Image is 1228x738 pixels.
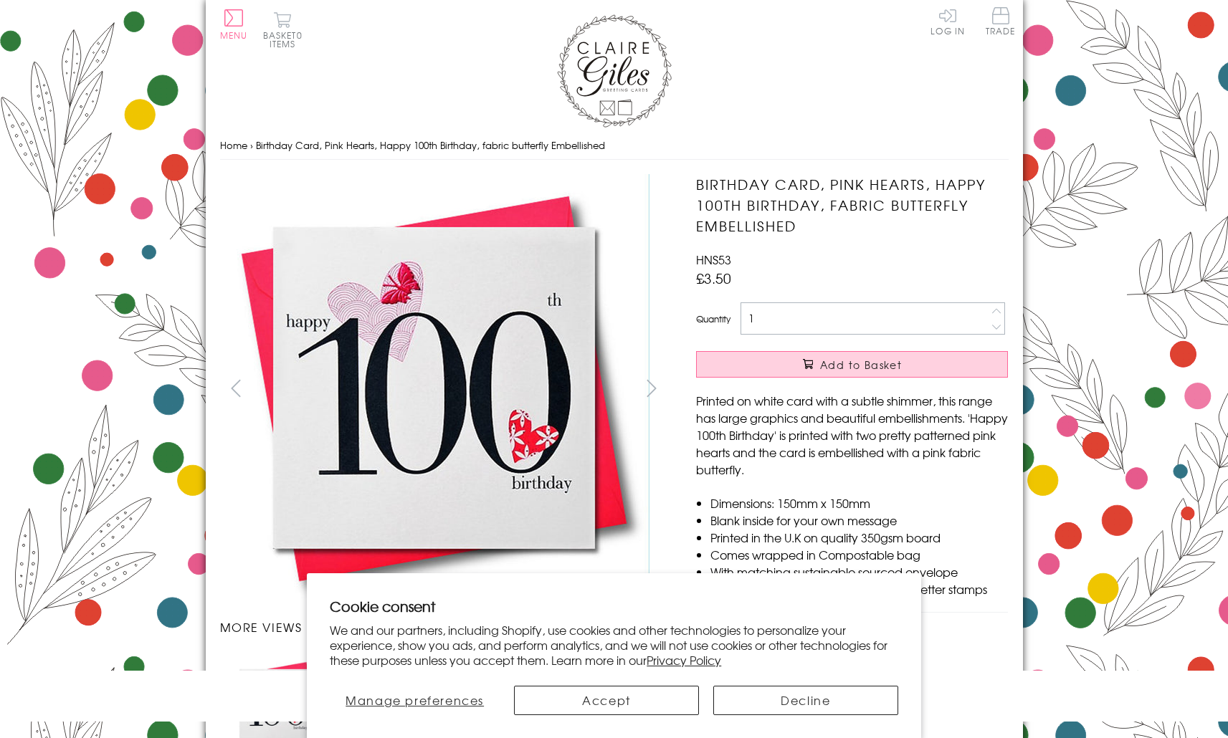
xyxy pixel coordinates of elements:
nav: breadcrumbs [220,131,1009,160]
span: Add to Basket [820,358,902,372]
a: Home [220,138,247,152]
button: next [635,372,667,404]
button: Basket0 items [263,11,303,48]
li: Printed in the U.K on quality 350gsm board [710,529,1008,546]
a: Privacy Policy [647,651,721,668]
label: Quantity [696,312,730,325]
span: 0 items [270,29,303,50]
button: Add to Basket [696,351,1008,378]
h3: More views [220,618,668,636]
span: £3.50 [696,268,731,288]
li: Comes wrapped in Compostable bag [710,546,1008,563]
img: Birthday Card, Pink Hearts, Happy 100th Birthday, fabric butterfly Embellished [667,174,1098,604]
span: Birthday Card, Pink Hearts, Happy 100th Birthday, fabric butterfly Embellished [256,138,605,152]
button: Accept [514,686,699,715]
li: Dimensions: 150mm x 150mm [710,494,1008,512]
a: Trade [986,7,1016,38]
h1: Birthday Card, Pink Hearts, Happy 100th Birthday, fabric butterfly Embellished [696,174,1008,236]
span: › [250,138,253,152]
span: Trade [986,7,1016,35]
li: Blank inside for your own message [710,512,1008,529]
span: Manage preferences [346,691,484,709]
span: Menu [220,29,248,42]
a: Log In [930,7,965,35]
img: Claire Giles Greetings Cards [557,14,672,128]
h2: Cookie consent [330,596,898,616]
li: With matching sustainable sourced envelope [710,563,1008,580]
p: We and our partners, including Shopify, use cookies and other technologies to personalize your ex... [330,623,898,667]
button: Menu [220,9,248,39]
button: Manage preferences [330,686,500,715]
span: HNS53 [696,251,731,268]
img: Birthday Card, Pink Hearts, Happy 100th Birthday, fabric butterfly Embellished [219,174,649,603]
p: Printed on white card with a subtle shimmer, this range has large graphics and beautiful embellis... [696,392,1008,478]
button: Decline [713,686,898,715]
button: prev [220,372,252,404]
